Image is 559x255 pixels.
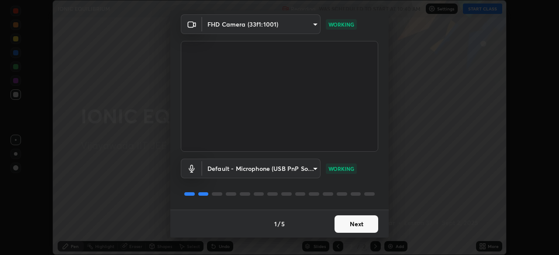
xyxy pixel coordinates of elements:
h4: 5 [281,219,285,228]
button: Next [335,215,378,233]
div: FHD Camera (33f1:1001) [202,14,321,34]
h4: 1 [274,219,277,228]
p: WORKING [328,165,354,173]
h4: / [278,219,280,228]
p: WORKING [328,20,354,28]
div: FHD Camera (33f1:1001) [202,159,321,178]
